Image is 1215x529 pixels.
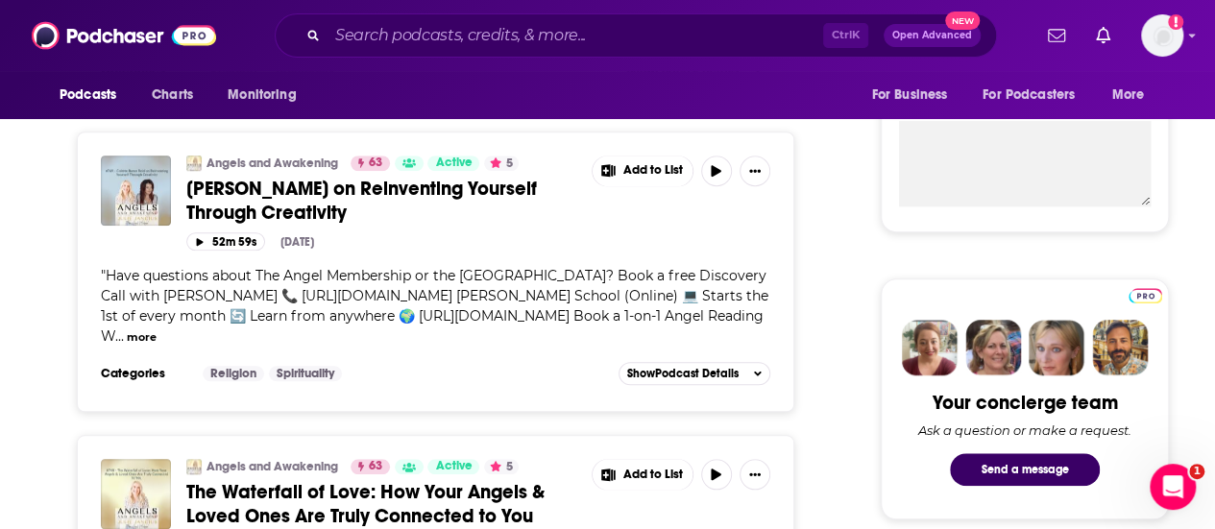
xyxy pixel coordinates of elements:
[1112,82,1145,108] span: More
[1141,14,1183,57] span: Logged in as LBraverman
[269,366,342,381] a: Spirituality
[214,77,321,113] button: open menu
[593,459,693,490] button: Show More Button
[186,156,202,171] img: Angels and Awakening
[823,23,868,48] span: Ctrl K
[228,82,296,108] span: Monitoring
[623,163,683,178] span: Add to List
[884,24,981,47] button: Open AdvancedNew
[275,13,997,58] div: Search podcasts, credits, & more...
[933,391,1118,415] div: Your concierge team
[351,156,390,171] a: 63
[139,77,205,113] a: Charts
[435,154,472,173] span: Active
[970,77,1103,113] button: open menu
[207,156,338,171] a: Angels and Awakening
[101,156,171,226] img: Colette Baron-Reid on Reinventing Yourself Through Creativity
[186,177,537,225] span: [PERSON_NAME] on Reinventing Yourself Through Creativity
[186,177,578,225] a: [PERSON_NAME] on Reinventing Yourself Through Creativity
[1129,288,1162,303] img: Podchaser Pro
[186,480,545,528] span: The Waterfall of Love: How Your Angels & Loved Ones Are Truly Connected to You
[740,459,770,490] button: Show More Button
[280,235,314,249] div: [DATE]
[965,320,1021,375] img: Barbara Profile
[1040,19,1073,52] a: Show notifications dropdown
[858,77,971,113] button: open menu
[369,154,382,173] span: 63
[740,156,770,186] button: Show More Button
[945,12,980,30] span: New
[435,457,472,476] span: Active
[127,329,157,346] button: more
[46,77,141,113] button: open menu
[1029,320,1084,375] img: Jules Profile
[32,17,216,54] img: Podchaser - Follow, Share and Rate Podcasts
[892,31,972,40] span: Open Advanced
[1099,77,1169,113] button: open menu
[484,156,519,171] button: 5
[1088,19,1118,52] a: Show notifications dropdown
[328,20,823,51] input: Search podcasts, credits, & more...
[152,82,193,108] span: Charts
[1189,464,1204,479] span: 1
[369,457,382,476] span: 63
[203,366,264,381] a: Religion
[918,422,1131,438] div: Ask a question or make a request.
[427,459,479,474] a: Active
[1129,285,1162,303] a: Pro website
[427,156,479,171] a: Active
[983,82,1075,108] span: For Podcasters
[60,82,116,108] span: Podcasts
[623,468,683,482] span: Add to List
[950,453,1100,486] button: Send a message
[207,459,338,474] a: Angels and Awakening
[1150,464,1196,510] iframe: Intercom live chat
[186,459,202,474] img: Angels and Awakening
[619,362,770,385] button: ShowPodcast Details
[186,232,265,251] button: 52m 59s
[101,366,187,381] h3: Categories
[351,459,390,474] a: 63
[115,327,124,345] span: ...
[1092,320,1148,375] img: Jon Profile
[1168,14,1183,30] svg: Add a profile image
[101,267,768,345] span: Have questions about The Angel Membership or the [GEOGRAPHIC_DATA]? Book a free Discovery Call wi...
[101,459,171,529] img: The Waterfall of Love: How Your Angels & Loved Ones Are Truly Connected to You
[871,82,947,108] span: For Business
[1141,14,1183,57] img: User Profile
[186,480,578,528] a: The Waterfall of Love: How Your Angels & Loved Ones Are Truly Connected to You
[101,267,768,345] span: "
[1141,14,1183,57] button: Show profile menu
[902,320,958,375] img: Sydney Profile
[627,367,739,380] span: Show Podcast Details
[484,459,519,474] button: 5
[593,156,693,186] button: Show More Button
